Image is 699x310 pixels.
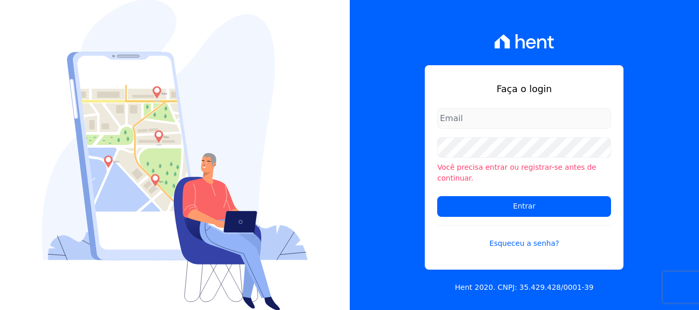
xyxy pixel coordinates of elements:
h1: Faça o login [437,82,611,96]
li: Você precisa entrar ou registrar-se antes de continuar. [437,162,611,184]
input: Email [437,108,611,129]
p: Hent 2020. CNPJ: 35.429.428/0001-39 [455,282,593,293]
a: Esqueceu a senha? [437,225,611,249]
input: Entrar [437,196,611,217]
